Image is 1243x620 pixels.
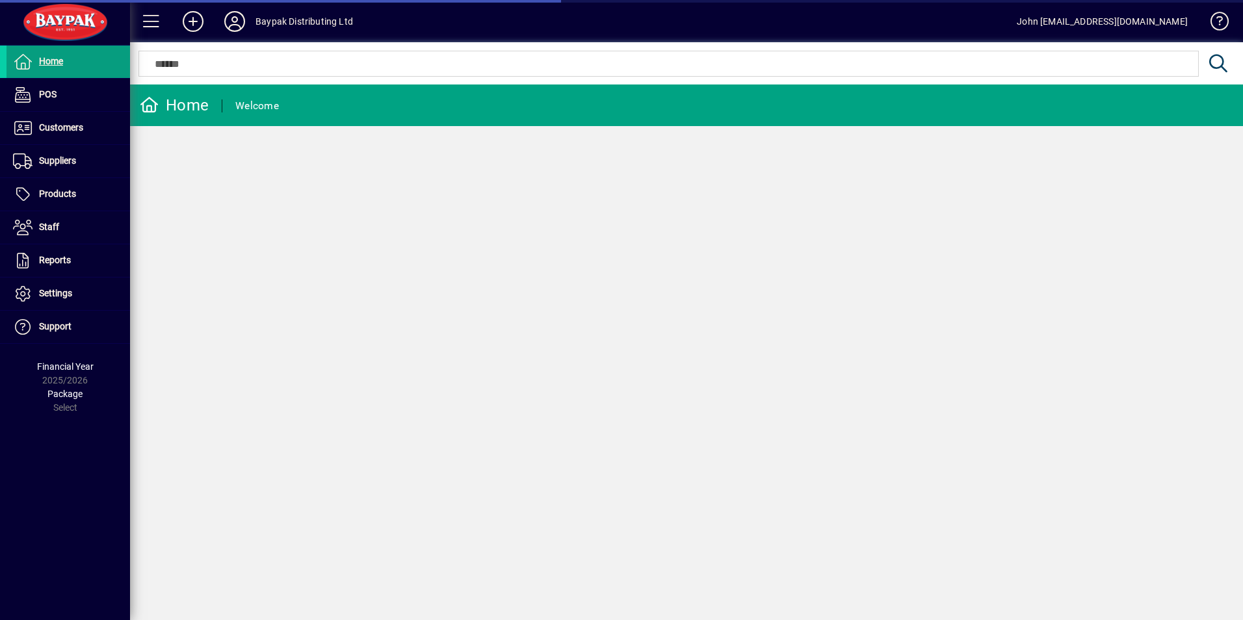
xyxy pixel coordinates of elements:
[7,145,130,177] a: Suppliers
[255,11,353,32] div: Baypak Distributing Ltd
[39,56,63,66] span: Home
[39,155,76,166] span: Suppliers
[39,255,71,265] span: Reports
[39,188,76,199] span: Products
[47,389,83,399] span: Package
[39,222,59,232] span: Staff
[7,178,130,211] a: Products
[7,278,130,310] a: Settings
[1017,11,1188,32] div: John [EMAIL_ADDRESS][DOMAIN_NAME]
[39,122,83,133] span: Customers
[39,288,72,298] span: Settings
[39,89,57,99] span: POS
[7,211,130,244] a: Staff
[39,321,72,331] span: Support
[7,244,130,277] a: Reports
[37,361,94,372] span: Financial Year
[1201,3,1227,45] a: Knowledge Base
[7,311,130,343] a: Support
[172,10,214,33] button: Add
[7,112,130,144] a: Customers
[140,95,209,116] div: Home
[7,79,130,111] a: POS
[235,96,279,116] div: Welcome
[214,10,255,33] button: Profile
